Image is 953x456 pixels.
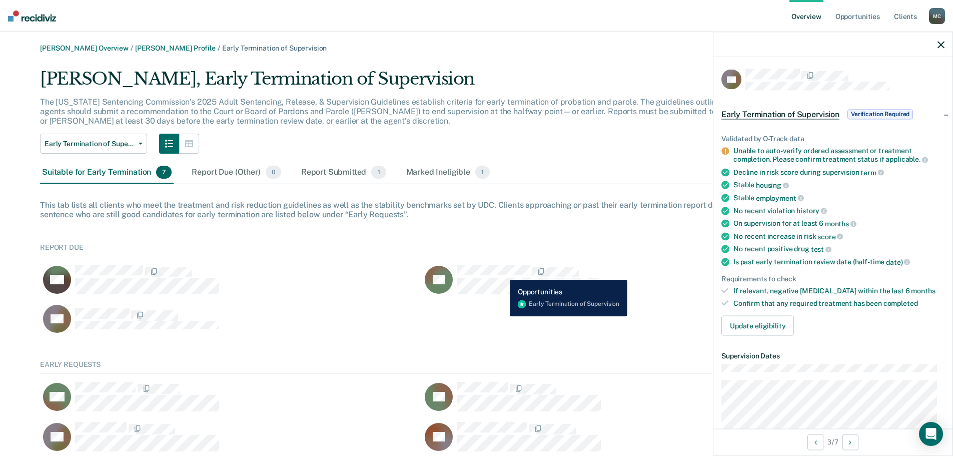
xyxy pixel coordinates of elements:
[266,166,281,179] span: 0
[756,194,803,202] span: employment
[847,109,913,119] span: Verification Required
[135,44,216,52] a: [PERSON_NAME] Profile
[733,181,944,190] div: Stable
[733,245,944,254] div: No recent positive drug
[733,193,944,202] div: Stable
[756,181,789,189] span: housing
[733,206,944,215] div: No recent violation
[733,287,944,295] div: If relevant, negative [MEDICAL_DATA] within the last 6
[796,207,827,215] span: history
[422,381,803,421] div: CaseloadOpportunityCell-236520
[733,219,944,228] div: On supervision for at least 6
[713,98,952,130] div: Early Termination of SupervisionVerification Required
[721,109,839,119] span: Early Termination of Supervision
[404,162,492,184] div: Marked Ineligible
[422,264,803,304] div: CaseloadOpportunityCell-257262
[156,166,172,179] span: 7
[371,166,386,179] span: 1
[40,162,174,184] div: Suitable for Early Termination
[475,166,490,179] span: 1
[733,232,944,241] div: No recent increase in risk
[733,168,944,177] div: Decline in risk score during supervision
[733,299,944,308] div: Confirm that any required treatment has been
[883,299,918,307] span: completed
[842,434,858,450] button: Next Opportunity
[216,44,222,52] span: /
[811,245,831,253] span: test
[40,69,755,97] div: [PERSON_NAME], Early Termination of Supervision
[40,44,129,52] a: [PERSON_NAME] Overview
[713,428,952,455] div: 3 / 7
[807,434,823,450] button: Previous Opportunity
[733,147,944,164] div: Unable to auto-verify ordered assessment or treatment completion. Please confirm treatment status...
[299,162,388,184] div: Report Submitted
[40,304,422,344] div: CaseloadOpportunityCell-259675
[817,232,843,240] span: score
[222,44,327,52] span: Early Termination of Supervision
[733,257,944,266] div: Is past early termination review date (half-time
[190,162,283,184] div: Report Due (Other)
[129,44,135,52] span: /
[8,11,56,22] img: Recidiviz
[40,381,422,421] div: CaseloadOpportunityCell-156012
[45,140,135,148] span: Early Termination of Supervision
[860,168,883,176] span: term
[40,97,752,126] p: The [US_STATE] Sentencing Commission’s 2025 Adult Sentencing, Release, & Supervision Guidelines e...
[929,8,945,24] div: M C
[40,264,422,304] div: CaseloadOpportunityCell-255030
[919,422,943,446] div: Open Intercom Messenger
[40,360,913,373] div: Early Requests
[721,351,944,360] dt: Supervision Dates
[721,315,794,335] button: Update eligibility
[825,219,856,227] span: months
[886,258,910,266] span: date)
[721,134,944,143] div: Validated by O-Track data
[40,243,913,256] div: Report Due
[911,287,935,295] span: months
[40,200,913,219] div: This tab lists all clients who meet the treatment and risk reduction guidelines as well as the st...
[721,274,944,283] div: Requirements to check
